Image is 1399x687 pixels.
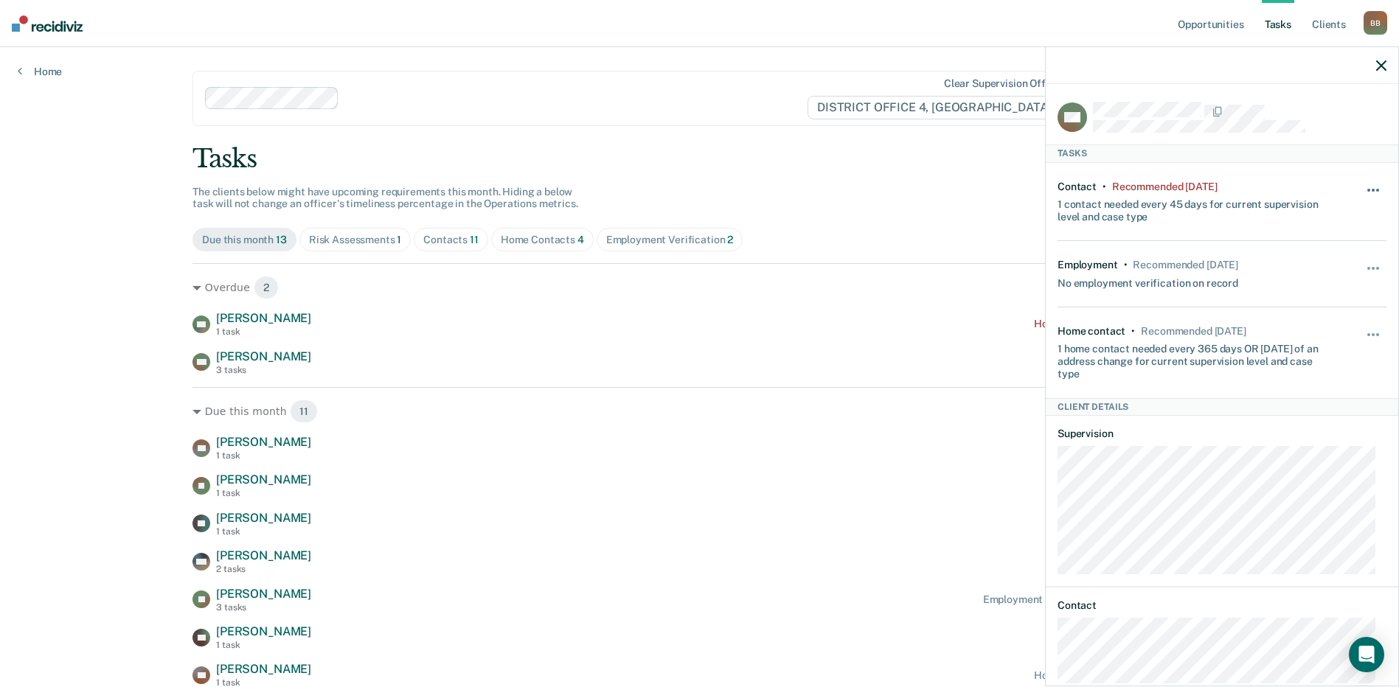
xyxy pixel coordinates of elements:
[1103,181,1106,193] div: •
[423,234,479,246] div: Contacts
[216,602,311,613] div: 3 tasks
[1058,271,1238,290] div: No employment verification on record
[216,488,311,498] div: 1 task
[1124,259,1128,271] div: •
[808,96,1072,119] span: DISTRICT OFFICE 4, [GEOGRAPHIC_DATA]
[606,234,734,246] div: Employment Verification
[1058,192,1332,223] div: 1 contact needed every 45 days for current supervision level and case type
[1058,599,1386,612] dt: Contact
[983,593,1207,606] div: Employment Verification recommended [DATE]
[12,15,83,32] img: Recidiviz
[1058,428,1386,440] dt: Supervision
[216,564,311,574] div: 2 tasks
[1058,181,1097,193] div: Contact
[944,77,1069,90] div: Clear supervision officers
[202,234,287,246] div: Due this month
[1112,181,1217,193] div: Recommended 2 days ago
[216,472,311,487] span: [PERSON_NAME]
[216,435,311,449] span: [PERSON_NAME]
[1349,637,1384,672] div: Open Intercom Messenger
[1058,259,1118,271] div: Employment
[1141,325,1246,338] div: Recommended in 23 days
[216,365,311,375] div: 3 tasks
[290,400,318,423] span: 11
[254,276,279,299] span: 2
[727,234,733,245] span: 2
[1046,398,1398,416] div: Client Details
[1364,11,1387,35] div: B B
[216,548,311,562] span: [PERSON_NAME]
[309,234,402,246] div: Risk Assessments
[216,624,311,638] span: [PERSON_NAME]
[1046,144,1398,162] div: Tasks
[1058,337,1332,380] div: 1 home contact needed every 365 days OR [DATE] of an address change for current supervision level...
[216,511,311,525] span: [PERSON_NAME]
[216,662,311,676] span: [PERSON_NAME]
[501,234,584,246] div: Home Contacts
[216,587,311,601] span: [PERSON_NAME]
[192,144,1207,174] div: Tasks
[216,526,311,537] div: 1 task
[216,640,311,650] div: 1 task
[577,234,584,245] span: 4
[1133,259,1237,271] div: Recommended in 23 days
[1058,325,1125,338] div: Home contact
[18,65,62,78] a: Home
[216,327,311,337] div: 1 task
[216,311,311,325] span: [PERSON_NAME]
[192,276,1207,299] div: Overdue
[192,400,1207,423] div: Due this month
[192,186,578,210] span: The clients below might have upcoming requirements this month. Hiding a below task will not chang...
[276,234,287,245] span: 13
[470,234,479,245] span: 11
[216,349,311,363] span: [PERSON_NAME]
[1034,669,1207,682] div: Home contact recommended [DATE]
[1131,325,1135,338] div: •
[216,450,311,461] div: 1 task
[1034,318,1207,330] div: Home contact recommended [DATE]
[397,234,401,245] span: 1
